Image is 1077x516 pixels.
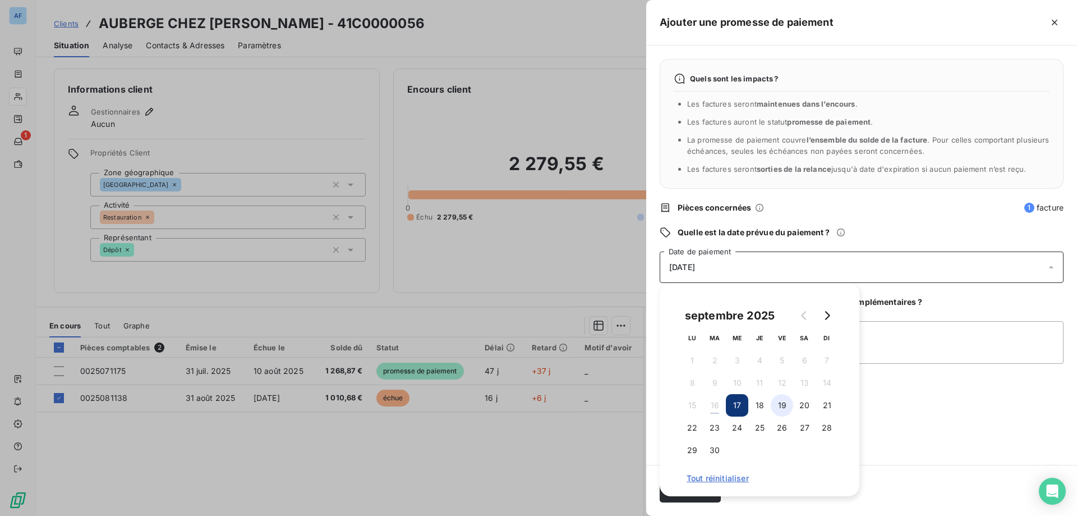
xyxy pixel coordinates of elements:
span: Quels sont les impacts ? [690,74,779,83]
button: 9 [703,372,726,394]
button: 15 [681,394,703,417]
button: 26 [771,417,793,439]
button: 22 [681,417,703,439]
button: 30 [703,439,726,462]
button: 19 [771,394,793,417]
button: Go to previous month [793,304,816,327]
span: Les factures seront . [687,99,858,108]
button: Go to next month [816,304,838,327]
button: 17 [726,394,748,417]
button: 29 [681,439,703,462]
button: 24 [726,417,748,439]
h5: Ajouter une promesse de paiement [660,15,834,30]
span: [DATE] [669,263,695,272]
span: Tout réinitialiser [687,474,832,483]
button: 11 [748,372,771,394]
th: vendredi [771,327,793,349]
button: 28 [816,417,838,439]
button: 3 [726,349,748,372]
button: 2 [703,349,726,372]
span: 1 [1024,203,1034,213]
button: 7 [816,349,838,372]
button: 4 [748,349,771,372]
span: promesse de paiement [787,117,871,126]
button: 14 [816,372,838,394]
button: 12 [771,372,793,394]
button: 10 [726,372,748,394]
button: 16 [703,394,726,417]
span: maintenues dans l’encours [757,99,855,108]
button: 8 [681,372,703,394]
span: facture [1024,202,1064,213]
button: 6 [793,349,816,372]
th: samedi [793,327,816,349]
span: sorties de la relance [757,165,831,173]
th: mardi [703,327,726,349]
div: Open Intercom Messenger [1039,478,1066,505]
th: jeudi [748,327,771,349]
button: 25 [748,417,771,439]
button: 21 [816,394,838,417]
span: Les factures seront jusqu'à date d'expiration si aucun paiement n’est reçu. [687,165,1026,173]
button: 18 [748,394,771,417]
th: dimanche [816,327,838,349]
span: l’ensemble du solde de la facture [807,135,928,144]
button: 27 [793,417,816,439]
button: 5 [771,349,793,372]
th: mercredi [726,327,748,349]
span: Quelle est la date prévue du paiement ? [678,227,830,238]
span: La promesse de paiement couvre . Pour celles comportant plusieurs échéances, seules les échéances... [687,135,1050,156]
span: Pièces concernées [678,202,752,213]
span: Les factures auront le statut . [687,117,873,126]
div: septembre 2025 [681,307,779,325]
th: lundi [681,327,703,349]
button: 13 [793,372,816,394]
button: 20 [793,394,816,417]
button: 1 [681,349,703,372]
button: 23 [703,417,726,439]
